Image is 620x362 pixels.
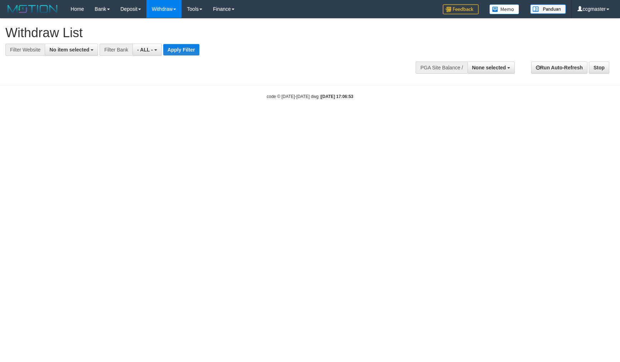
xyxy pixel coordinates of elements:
[100,44,132,56] div: Filter Bank
[5,4,60,14] img: MOTION_logo.png
[416,62,467,74] div: PGA Site Balance /
[472,65,506,70] span: None selected
[132,44,161,56] button: - ALL -
[163,44,199,55] button: Apply Filter
[468,62,515,74] button: None selected
[267,94,353,99] small: code © [DATE]-[DATE] dwg |
[530,4,566,14] img: panduan.png
[137,47,153,53] span: - ALL -
[489,4,519,14] img: Button%20Memo.svg
[321,94,353,99] strong: [DATE] 17:06:53
[5,44,45,56] div: Filter Website
[589,62,609,74] a: Stop
[531,62,587,74] a: Run Auto-Refresh
[45,44,98,56] button: No item selected
[49,47,89,53] span: No item selected
[5,26,406,40] h1: Withdraw List
[443,4,479,14] img: Feedback.jpg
